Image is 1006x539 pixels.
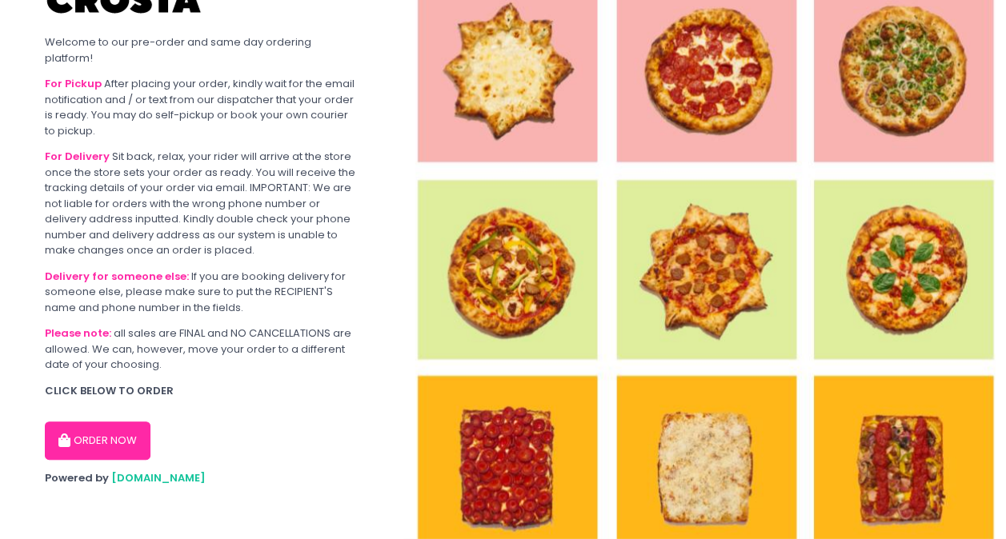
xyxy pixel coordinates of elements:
[111,470,206,485] a: [DOMAIN_NAME]
[45,149,358,258] div: Sit back, relax, your rider will arrive at the store once the store sets your order as ready. You...
[45,76,358,138] div: After placing your order, kindly wait for the email notification and / or text from our dispatche...
[45,76,102,91] b: For Pickup
[45,269,358,316] div: If you are booking delivery for someone else, please make sure to put the RECIPIENT'S name and ph...
[45,269,189,284] b: Delivery for someone else:
[45,149,110,164] b: For Delivery
[45,383,358,399] div: CLICK BELOW TO ORDER
[45,34,358,66] div: Welcome to our pre-order and same day ordering platform!
[45,421,150,460] button: ORDER NOW
[45,325,111,341] b: Please note:
[45,470,358,486] div: Powered by
[45,325,358,373] div: all sales are FINAL and NO CANCELLATIONS are allowed. We can, however, move your order to a diffe...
